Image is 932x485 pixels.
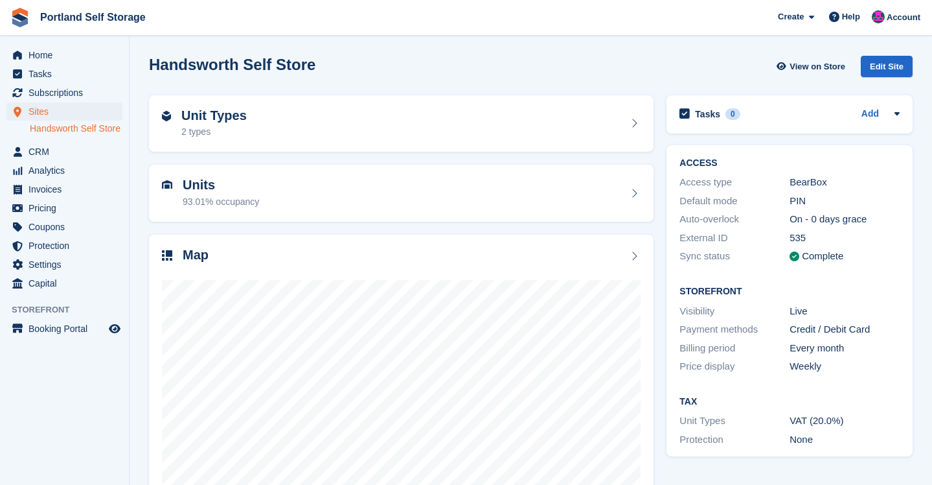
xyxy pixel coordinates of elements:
h2: Tasks [695,108,720,120]
div: Live [790,304,900,319]
span: View on Store [790,60,845,73]
span: Tasks [28,65,106,83]
a: menu [6,102,122,121]
a: menu [6,218,122,236]
a: Add [861,107,879,122]
div: BearBox [790,175,900,190]
div: 93.01% occupancy [183,195,259,209]
span: Subscriptions [28,84,106,102]
a: menu [6,320,122,338]
div: Every month [790,341,900,356]
span: Coupons [28,218,106,236]
div: Edit Site [861,56,913,77]
a: menu [6,84,122,102]
div: Unit Types [679,414,790,429]
a: menu [6,65,122,83]
a: Edit Site [861,56,913,82]
span: Settings [28,255,106,274]
a: Units 93.01% occupancy [149,165,654,222]
span: Storefront [12,303,129,316]
a: menu [6,180,122,198]
div: Auto-overlock [679,212,790,227]
div: Price display [679,359,790,374]
span: Analytics [28,161,106,180]
div: Billing period [679,341,790,356]
span: Help [842,10,860,23]
img: stora-icon-8386f47178a22dfd0bd8f6a31ec36ba5ce8667c1dd55bd0f319d3a0aa187defe.svg [10,8,30,27]
span: Create [778,10,804,23]
img: David Baker [872,10,885,23]
a: menu [6,143,122,161]
a: Handsworth Self Store [30,123,122,135]
div: None [790,432,900,447]
div: Weekly [790,359,900,374]
div: Complete [802,249,843,264]
h2: Unit Types [181,108,247,123]
span: Booking Portal [28,320,106,338]
span: CRM [28,143,106,161]
a: menu [6,274,122,292]
div: Credit / Debit Card [790,322,900,337]
div: Default mode [679,194,790,209]
span: Pricing [28,199,106,217]
a: menu [6,237,122,255]
h2: Tax [679,397,900,407]
div: Access type [679,175,790,190]
h2: Handsworth Self Store [149,56,315,73]
div: Visibility [679,304,790,319]
img: map-icn-33ee37083ee616e46c38cad1a60f524a97daa1e2b2c8c0bc3eb3415660979fc1.svg [162,250,172,261]
div: External ID [679,231,790,246]
h2: ACCESS [679,158,900,169]
div: VAT (20.0%) [790,414,900,429]
a: Portland Self Storage [35,6,151,28]
div: 0 [725,108,740,120]
span: Sites [28,102,106,121]
a: View on Store [775,56,850,77]
a: Preview store [107,321,122,337]
div: Payment methods [679,322,790,337]
img: unit-icn-7be61d7bf1b0ce9d3e12c5938cc71ed9869f7b940bace4675aadf7bd6d80202e.svg [162,180,172,189]
h2: Map [183,248,209,263]
div: Sync status [679,249,790,264]
a: menu [6,255,122,274]
span: Home [28,46,106,64]
span: Protection [28,237,106,255]
h2: Units [183,178,259,193]
div: 2 types [181,125,247,139]
h2: Storefront [679,287,900,297]
div: PIN [790,194,900,209]
div: On - 0 days grace [790,212,900,227]
span: Account [887,11,920,24]
a: menu [6,46,122,64]
span: Invoices [28,180,106,198]
img: unit-type-icn-2b2737a686de81e16bb02015468b77c625bbabd49415b5ef34ead5e3b44a266d.svg [162,111,171,121]
a: menu [6,199,122,217]
div: Protection [679,432,790,447]
span: Capital [28,274,106,292]
a: Unit Types 2 types [149,95,654,152]
div: 535 [790,231,900,246]
a: menu [6,161,122,180]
